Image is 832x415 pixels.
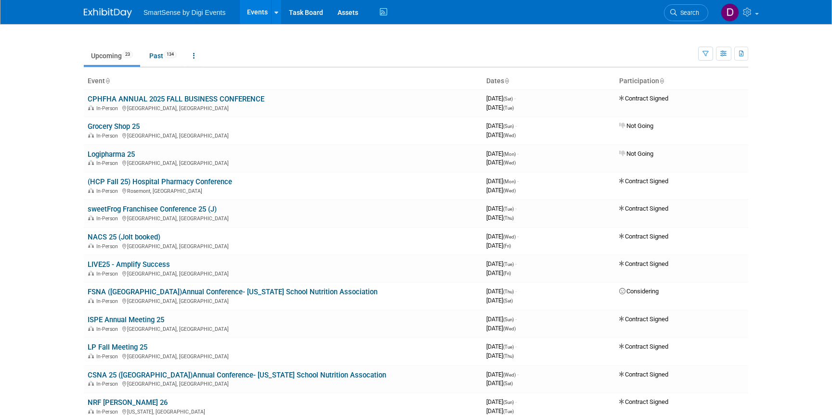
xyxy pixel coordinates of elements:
[619,95,668,102] span: Contract Signed
[486,159,516,166] span: [DATE]
[503,381,513,386] span: (Sat)
[96,215,121,222] span: In-Person
[88,131,479,139] div: [GEOGRAPHIC_DATA], [GEOGRAPHIC_DATA]
[503,206,514,212] span: (Tue)
[515,288,517,295] span: -
[486,187,516,194] span: [DATE]
[96,353,121,360] span: In-Person
[503,124,514,129] span: (Sun)
[88,150,135,159] a: Logipharma 25
[486,177,519,185] span: [DATE]
[96,160,121,166] span: In-Person
[619,233,668,240] span: Contract Signed
[503,298,513,303] span: (Sat)
[88,271,94,276] img: In-Person Event
[486,205,517,212] span: [DATE]
[619,150,653,157] span: Not Going
[486,131,516,138] span: [DATE]
[88,298,94,303] img: In-Person Event
[503,344,514,350] span: (Tue)
[619,177,668,185] span: Contract Signed
[486,260,517,267] span: [DATE]
[503,271,511,276] span: (Fri)
[88,379,479,387] div: [GEOGRAPHIC_DATA], [GEOGRAPHIC_DATA]
[96,298,121,304] span: In-Person
[517,177,519,185] span: -
[88,214,479,222] div: [GEOGRAPHIC_DATA], [GEOGRAPHIC_DATA]
[88,133,94,138] img: In-Person Event
[503,262,514,267] span: (Tue)
[503,372,516,377] span: (Wed)
[486,315,517,323] span: [DATE]
[515,398,517,405] span: -
[486,288,517,295] span: [DATE]
[486,104,514,111] span: [DATE]
[88,188,94,193] img: In-Person Event
[88,297,479,304] div: [GEOGRAPHIC_DATA], [GEOGRAPHIC_DATA]
[88,205,217,214] a: sweetFrog Franchisee Conference 25 (J)
[84,8,132,18] img: ExhibitDay
[486,407,514,415] span: [DATE]
[88,177,232,186] a: (HCP Fall 25) Hospital Pharmacy Conference
[515,260,517,267] span: -
[88,159,479,166] div: [GEOGRAPHIC_DATA], [GEOGRAPHIC_DATA]
[503,400,514,405] span: (Sun)
[486,343,517,350] span: [DATE]
[88,160,94,165] img: In-Person Event
[88,409,94,414] img: In-Person Event
[88,381,94,386] img: In-Person Event
[486,233,519,240] span: [DATE]
[88,105,94,110] img: In-Person Event
[503,326,516,331] span: (Wed)
[514,95,516,102] span: -
[96,271,121,277] span: In-Person
[88,407,479,415] div: [US_STATE], [GEOGRAPHIC_DATA]
[619,260,668,267] span: Contract Signed
[88,269,479,277] div: [GEOGRAPHIC_DATA], [GEOGRAPHIC_DATA]
[88,104,479,112] div: [GEOGRAPHIC_DATA], [GEOGRAPHIC_DATA]
[105,77,110,85] a: Sort by Event Name
[88,95,264,103] a: CPHFHA ANNUAL 2025 FALL BUSINESS CONFERENCE
[88,326,94,331] img: In-Person Event
[96,188,121,194] span: In-Person
[503,151,516,157] span: (Mon)
[515,343,517,350] span: -
[88,260,170,269] a: LIVE25 - Amplify Success
[503,96,513,101] span: (Sat)
[486,371,519,378] span: [DATE]
[84,73,482,89] th: Event
[88,315,164,324] a: ISPE Annual Meeting 25
[88,398,168,407] a: NRF [PERSON_NAME] 26
[677,9,699,16] span: Search
[486,242,511,249] span: [DATE]
[88,187,479,194] div: Rosemont, [GEOGRAPHIC_DATA]
[88,122,140,131] a: Grocery Shop 25
[503,188,516,193] span: (Wed)
[619,398,668,405] span: Contract Signed
[503,243,511,249] span: (Fri)
[96,381,121,387] span: In-Person
[88,343,147,352] a: LP Fall Meeting 25
[88,352,479,360] div: [GEOGRAPHIC_DATA], [GEOGRAPHIC_DATA]
[486,379,513,387] span: [DATE]
[486,122,517,129] span: [DATE]
[503,105,514,111] span: (Tue)
[515,315,517,323] span: -
[619,288,659,295] span: Considering
[503,409,514,414] span: (Tue)
[504,77,509,85] a: Sort by Start Date
[503,289,514,294] span: (Thu)
[88,242,479,250] div: [GEOGRAPHIC_DATA], [GEOGRAPHIC_DATA]
[503,160,516,165] span: (Wed)
[88,325,479,332] div: [GEOGRAPHIC_DATA], [GEOGRAPHIC_DATA]
[96,243,121,250] span: In-Person
[619,122,653,129] span: Not Going
[503,179,516,184] span: (Mon)
[486,352,514,359] span: [DATE]
[96,133,121,139] span: In-Person
[88,233,160,241] a: NACS 25 (Jolt booked)
[619,205,668,212] span: Contract Signed
[721,3,739,22] img: Dan Tiernan
[486,297,513,304] span: [DATE]
[88,215,94,220] img: In-Person Event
